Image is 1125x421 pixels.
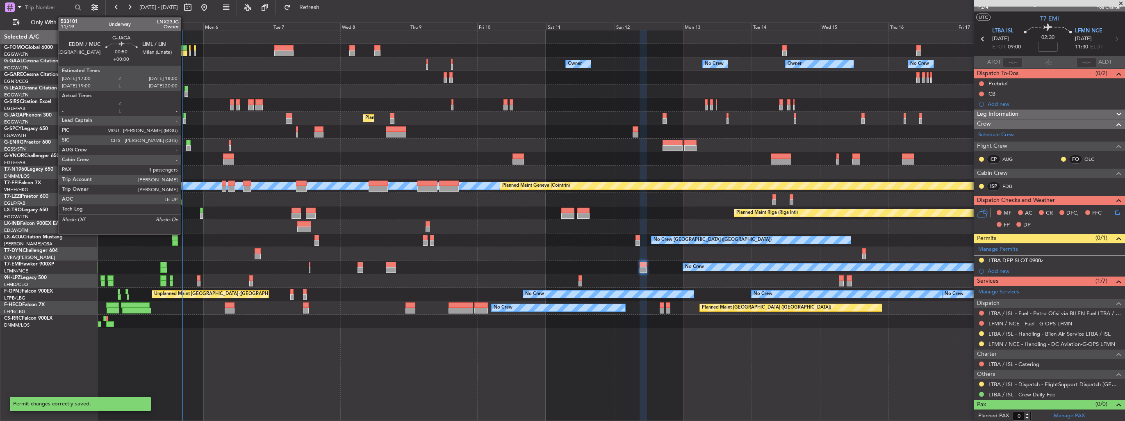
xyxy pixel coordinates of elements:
div: Wed 8 [340,23,409,30]
span: T7-N1960 [4,167,27,172]
span: Dispatch [977,299,1000,308]
div: No Crew [525,288,544,300]
a: LFMN / NCE - Handling - DC Aviation-G-OPS LFMN [988,341,1115,348]
a: EGNR/CEG [4,78,29,85]
span: F-GPNJ [4,289,22,294]
div: Permit changes correctly saved. [13,400,139,408]
div: LTBA DEP SLOT 0900z [988,257,1043,264]
button: Only With Activity [9,16,89,29]
span: Refresh [292,5,327,10]
span: T7-LZZI [4,194,21,199]
div: Planned Maint [GEOGRAPHIC_DATA] ([GEOGRAPHIC_DATA]) [109,98,238,111]
span: (0/0) [1095,400,1107,408]
div: No Crew [685,261,704,273]
span: G-GARE [4,72,23,77]
div: Tue 14 [752,23,820,30]
div: CP [987,155,1000,164]
span: Leg Information [977,110,1018,119]
div: Add new [988,101,1121,108]
span: Flight Crew [977,142,1007,151]
div: Sat 4 [66,23,135,30]
div: Wed 15 [820,23,888,30]
span: Charter [977,350,997,359]
span: (0/1) [1095,233,1107,242]
span: FP [1004,221,1010,229]
a: F-GPNJFalcon 900EX [4,289,53,294]
span: DFC, [1066,209,1079,217]
span: T7-FFI [4,181,18,185]
span: Dispatch To-Dos [977,69,1018,78]
span: G-ENRG [4,140,23,145]
span: Pos Charter [1096,4,1121,11]
a: LX-INBFalcon 900EX EASy II [4,221,69,226]
button: Refresh [280,1,329,14]
a: EGGW/LTN [4,119,29,125]
a: Manage Permits [978,245,1018,254]
div: [DATE] [99,16,113,23]
a: T7-LZZIPraetor 600 [4,194,48,199]
span: G-JAGA [4,113,23,118]
span: ETOT [992,43,1006,51]
span: (1/7) [1095,277,1107,285]
span: [DATE] [992,35,1009,43]
span: Cabin Crew [977,169,1008,178]
div: Tue 7 [272,23,340,30]
a: LX-AOACitation Mustang [4,235,63,240]
div: No Crew [GEOGRAPHIC_DATA] ([GEOGRAPHIC_DATA]) [654,234,772,246]
span: Others [977,370,995,379]
a: EGLF/FAB [4,160,25,166]
span: LX-TRO [4,208,22,213]
div: Sun 12 [615,23,683,30]
span: P2/4 [978,4,998,11]
a: LTBA / ISL - Fuel - Petro Ofisi via BILEN Fuel LTBA / ISL [988,310,1121,317]
div: Owner [788,58,802,70]
a: EGLF/FAB [4,105,25,112]
span: [DATE] - [DATE] [139,4,178,11]
a: CS-RRCFalcon 900LX [4,316,52,321]
div: Planned Maint [GEOGRAPHIC_DATA] ([GEOGRAPHIC_DATA]) [702,302,831,314]
a: EGGW/LTN [4,65,29,71]
a: T7-FFIFalcon 7X [4,181,41,185]
span: 09:00 [1008,43,1021,51]
input: --:-- [1003,57,1023,67]
span: Services [977,277,998,286]
a: LFPB/LBG [4,309,25,315]
a: EVRA/[PERSON_NAME] [4,254,55,261]
a: T7-EMIHawker 900XP [4,262,54,267]
a: 9H-LPZLegacy 500 [4,275,47,280]
a: G-SIRSCitation Excel [4,99,51,104]
span: Pax [977,400,986,410]
span: Dispatch Checks and Weather [977,196,1055,205]
div: Planned Maint [GEOGRAPHIC_DATA] ([GEOGRAPHIC_DATA]) [365,112,494,124]
a: DNMM/LOS [4,322,30,328]
div: No Crew [910,58,929,70]
a: LTBA / ISL - Dispatch - FlightSupport Dispatch [GEOGRAPHIC_DATA] [988,381,1121,388]
span: G-LEAX [4,86,22,91]
div: No Crew [754,288,772,300]
div: No Crew [494,302,512,314]
span: (0/2) [1095,69,1107,78]
a: LFMN / NCE - Fuel - G-OPS LFMN [988,320,1072,327]
a: DNMM/LOS [4,173,30,179]
a: T7-DYNChallenger 604 [4,248,58,253]
a: EGSS/STN [4,146,26,152]
label: Planned PAX [978,412,1009,420]
span: ALDT [1098,58,1112,66]
a: G-JAGAPhenom 300 [4,113,52,118]
div: FO [1069,155,1082,164]
div: Fri 17 [957,23,1025,30]
span: FFC [1092,209,1102,217]
span: T7-EMI [4,262,20,267]
span: G-GAAL [4,59,23,64]
a: G-GAALCessna Citation XLS+ [4,59,72,64]
div: CB [988,90,995,97]
span: CR [1046,209,1053,217]
div: Add new [988,268,1121,275]
a: T7-N1960Legacy 650 [4,167,53,172]
div: Owner [568,58,582,70]
span: LFMN NCE [1075,27,1102,35]
span: G-SIRS [4,99,20,104]
a: LX-TROLegacy 650 [4,208,48,213]
a: EGLF/FAB [4,200,25,206]
a: LTBA / ISL - Handling - Bilen Air Service LTBA / ISL [988,330,1111,337]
